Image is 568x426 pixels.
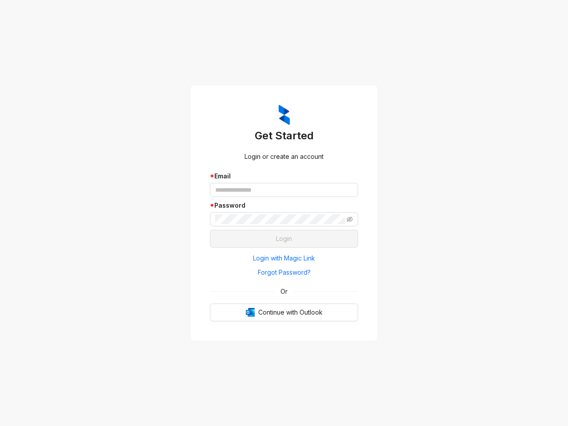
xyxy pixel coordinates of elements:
[246,308,255,317] img: Outlook
[274,287,294,296] span: Or
[210,171,358,181] div: Email
[253,253,315,263] span: Login with Magic Link
[279,105,290,125] img: ZumaIcon
[210,265,358,280] button: Forgot Password?
[210,230,358,248] button: Login
[258,268,311,277] span: Forgot Password?
[210,304,358,321] button: OutlookContinue with Outlook
[210,251,358,265] button: Login with Magic Link
[210,201,358,210] div: Password
[210,129,358,143] h3: Get Started
[258,308,323,317] span: Continue with Outlook
[347,216,353,222] span: eye-invisible
[210,152,358,162] div: Login or create an account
